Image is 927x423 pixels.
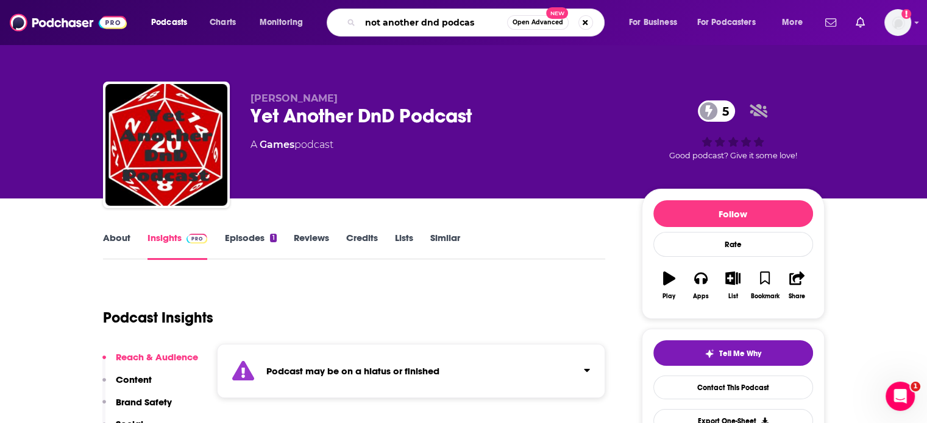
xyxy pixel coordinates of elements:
span: Tell Me Why [719,349,761,358]
button: open menu [251,13,319,32]
p: Content [116,374,152,385]
button: Reach & Audience [102,351,198,374]
button: Content [102,374,152,396]
span: Good podcast? Give it some love! [669,151,797,160]
button: open menu [689,13,773,32]
a: 5 [698,100,735,122]
p: Reach & Audience [116,351,198,363]
span: New [546,7,568,19]
span: Podcasts [151,14,187,31]
span: [PERSON_NAME] [250,93,338,104]
button: open menu [773,13,818,32]
a: About [103,232,130,260]
a: Contact This Podcast [653,376,813,399]
input: Search podcasts, credits, & more... [360,13,507,32]
span: Logged in as SarahJD [884,9,911,36]
img: Yet Another DnD Podcast [105,84,227,206]
p: Brand Safety [116,396,172,408]
span: Monitoring [260,14,303,31]
div: 5Good podcast? Give it some love! [642,93,825,168]
button: Apps [685,264,717,307]
div: A podcast [250,138,333,152]
button: Show profile menu [884,9,911,36]
a: Show notifications dropdown [851,12,870,33]
img: tell me why sparkle [705,349,714,358]
div: Play [662,293,675,300]
span: More [782,14,803,31]
a: Lists [395,232,413,260]
button: Bookmark [749,264,781,307]
img: User Profile [884,9,911,36]
a: Show notifications dropdown [820,12,841,33]
a: Charts [202,13,243,32]
span: For Podcasters [697,14,756,31]
button: Brand Safety [102,396,172,419]
a: InsightsPodchaser Pro [147,232,208,260]
div: Apps [693,293,709,300]
img: Podchaser - Follow, Share and Rate Podcasts [10,11,127,34]
svg: Add a profile image [901,9,911,19]
span: Open Advanced [513,19,563,26]
div: List [728,293,738,300]
a: Episodes1 [224,232,276,260]
div: Bookmark [750,293,779,300]
button: Open AdvancedNew [507,15,569,30]
strong: Podcast may be on a hiatus or finished [266,365,439,377]
button: Share [781,264,812,307]
span: For Business [629,14,677,31]
iframe: Intercom live chat [886,382,915,411]
div: Share [789,293,805,300]
a: Similar [430,232,460,260]
a: Credits [346,232,378,260]
a: Games [260,139,294,150]
h1: Podcast Insights [103,309,213,327]
div: Search podcasts, credits, & more... [338,9,616,37]
div: Rate [653,232,813,257]
button: tell me why sparkleTell Me Why [653,340,813,366]
button: Follow [653,200,813,227]
button: Play [653,264,685,307]
button: List [717,264,748,307]
button: open menu [143,13,203,32]
button: open menu [620,13,692,32]
span: Charts [210,14,236,31]
div: 1 [270,234,276,242]
img: Podchaser Pro [186,234,208,243]
a: Reviews [294,232,329,260]
span: 1 [911,382,920,391]
span: 5 [710,100,735,122]
section: Click to expand status details [217,344,606,398]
